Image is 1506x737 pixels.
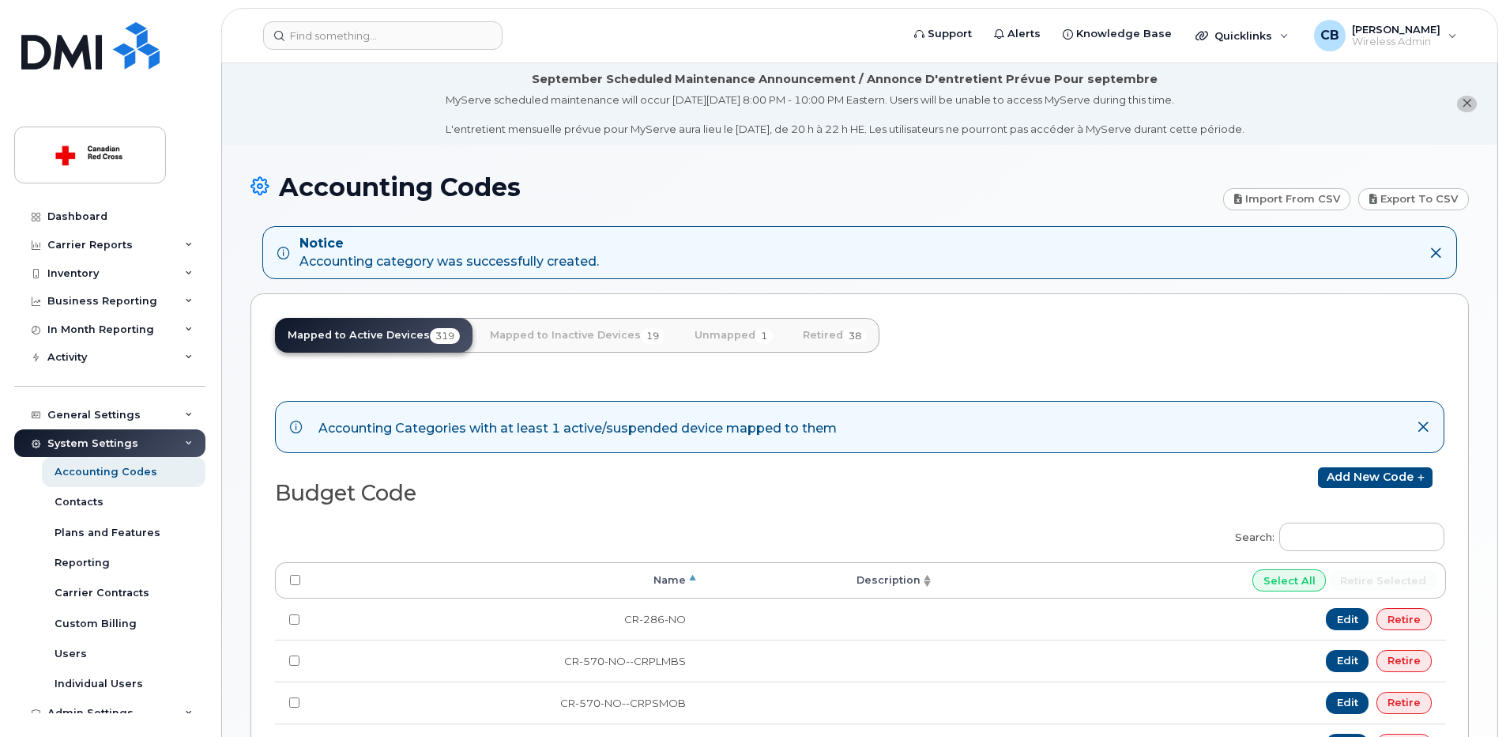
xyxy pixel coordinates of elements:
a: Edit [1326,608,1369,630]
strong: Notice [299,235,599,253]
td: CR-570-NO--CRPSMOB [314,682,700,724]
a: Mapped to Active Devices [275,318,473,353]
a: Export to CSV [1358,188,1469,210]
span: 319 [430,328,460,344]
div: Accounting Categories with at least 1 active/suspended device mapped to them [318,416,837,438]
span: 19 [641,328,665,344]
a: Add new code [1318,467,1433,488]
a: Import from CSV [1223,188,1351,210]
div: Accounting category was successfully created. [299,235,599,271]
div: MyServe scheduled maintenance will occur [DATE][DATE] 8:00 PM - 10:00 PM Eastern. Users will be u... [446,93,1244,137]
h2: Budget Code [275,482,847,505]
h1: Accounting Codes [250,173,1215,201]
span: 38 [843,328,867,344]
a: Retire [1376,650,1432,672]
td: CR-286-NO [314,599,700,640]
a: Retire [1376,692,1432,714]
span: 1 [755,328,773,344]
input: Select All [1252,569,1327,591]
th: Name: activate to sort column descending [314,562,700,599]
a: Mapped to Inactive Devices [477,318,677,353]
td: CR-570-NO--CRPLMBS [314,640,700,682]
th: Description: activate to sort column ascending [700,562,935,599]
a: Retired [790,318,879,353]
a: Unmapped [682,318,785,353]
div: September Scheduled Maintenance Announcement / Annonce D'entretient Prévue Pour septembre [532,71,1158,88]
a: Retire [1376,608,1432,630]
a: Edit [1326,692,1369,714]
button: close notification [1457,96,1477,112]
input: Search: [1279,523,1444,551]
a: Edit [1326,650,1369,672]
label: Search: [1225,512,1444,557]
